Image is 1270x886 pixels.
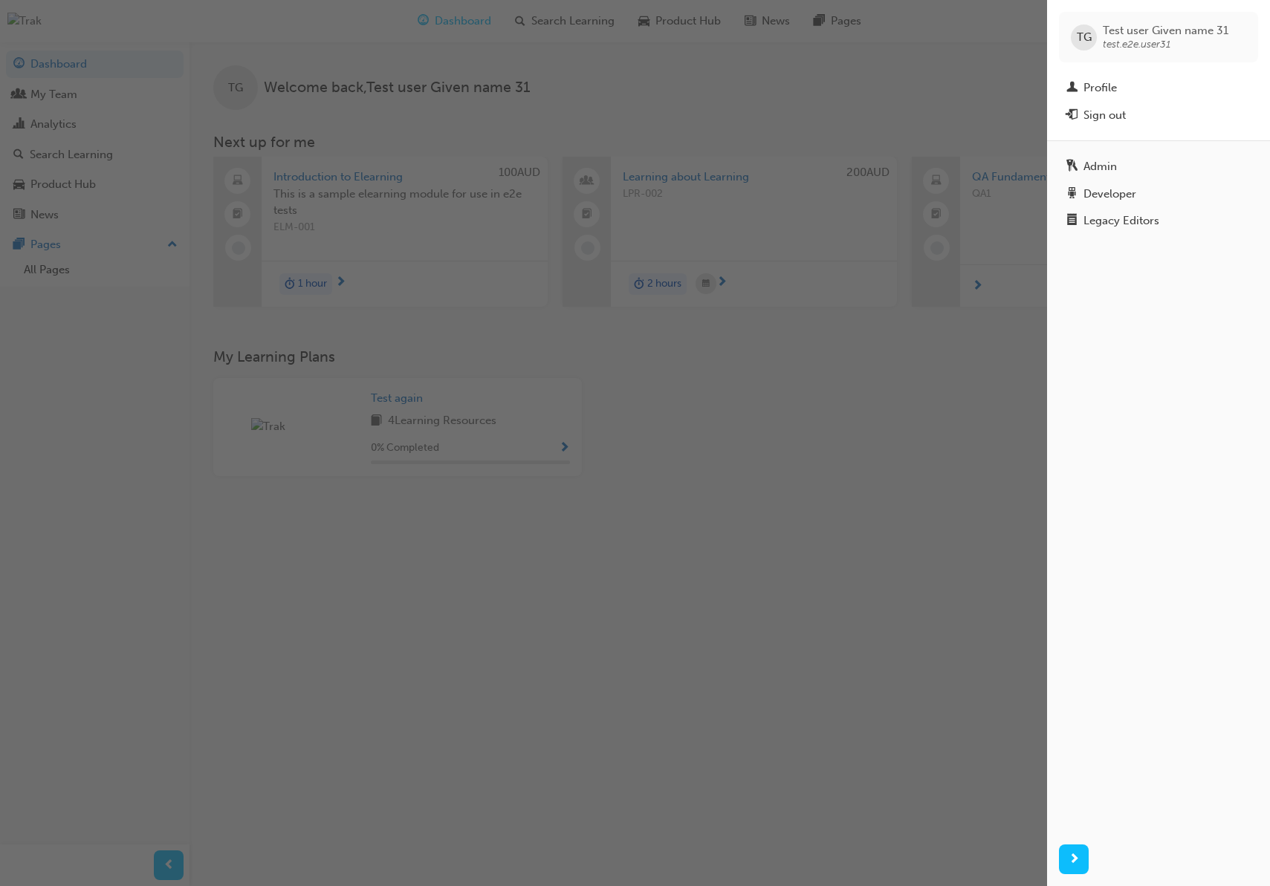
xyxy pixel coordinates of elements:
[1059,180,1258,208] a: Developer
[1083,186,1136,203] div: Developer
[1066,109,1078,123] span: exit-icon
[1066,188,1078,201] span: robot-icon
[1066,160,1078,174] span: keys-icon
[1083,212,1159,229] div: Legacy Editors
[1059,207,1258,235] a: Legacy Editors
[1077,29,1092,46] span: TG
[1069,850,1080,869] span: next-icon
[1066,215,1078,228] span: notepad-icon
[1103,38,1170,51] span: test.e2e.user31
[1083,79,1117,97] div: Profile
[1059,74,1258,102] a: Profile
[1083,158,1117,175] div: Admin
[1083,107,1126,124] div: Sign out
[1059,153,1258,180] a: Admin
[1103,24,1228,37] span: Test user Given name 31
[1066,82,1078,95] span: man-icon
[1059,102,1258,129] button: Sign out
